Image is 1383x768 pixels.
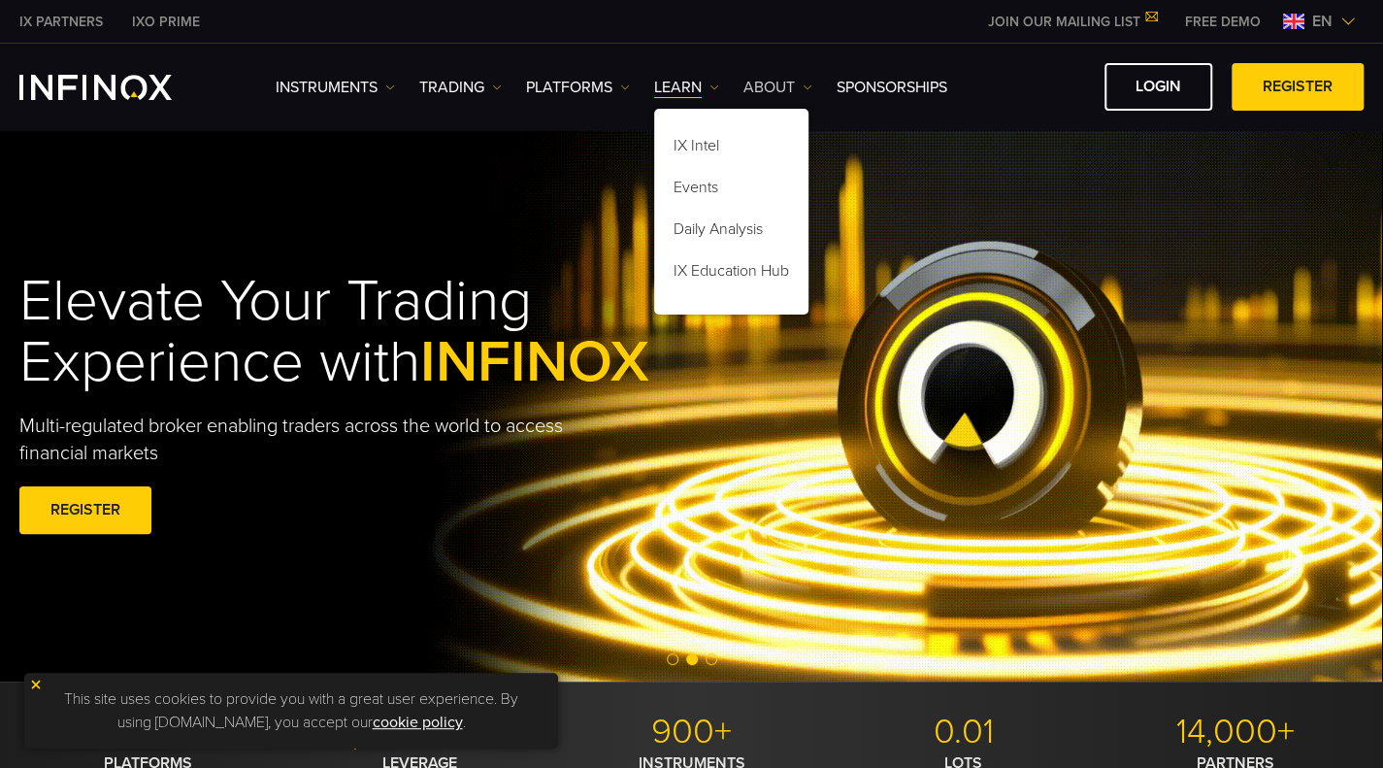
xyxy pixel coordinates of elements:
[419,76,502,99] a: TRADING
[973,14,1170,30] a: JOIN OUR MAILING LIST
[654,128,808,170] a: IX Intel
[1170,12,1275,32] a: INFINOX MENU
[19,75,217,100] a: INFINOX Logo
[19,486,151,534] a: REGISTER
[837,76,947,99] a: SPONSORSHIPS
[373,713,463,732] a: cookie policy
[563,711,820,753] p: 900+
[5,12,117,32] a: INFINOX
[526,76,630,99] a: PLATFORMS
[1106,711,1364,753] p: 14,000+
[706,653,717,665] span: Go to slide 3
[654,170,808,212] a: Events
[34,683,548,739] p: This site uses cookies to provide you with a great user experience. By using [DOMAIN_NAME], you a...
[686,653,698,665] span: Go to slide 2
[654,76,719,99] a: Learn
[276,76,395,99] a: Instruments
[19,413,589,467] p: Multi-regulated broker enabling traders across the world to access financial markets
[1104,63,1212,111] a: LOGIN
[1304,10,1340,33] span: en
[19,271,732,393] h1: Elevate Your Trading Experience with
[743,76,812,99] a: ABOUT
[1232,63,1364,111] a: REGISTER
[835,711,1092,753] p: 0.01
[29,678,43,691] img: yellow close icon
[19,711,277,753] p: MT4/5
[654,212,808,253] a: Daily Analysis
[420,327,649,397] span: INFINOX
[667,653,678,665] span: Go to slide 1
[654,253,808,295] a: IX Education Hub
[117,12,214,32] a: INFINOX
